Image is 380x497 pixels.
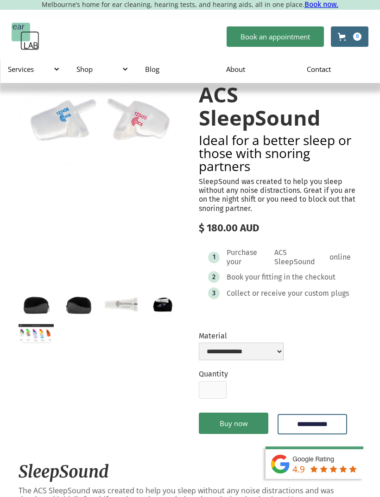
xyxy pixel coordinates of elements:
[19,461,109,482] em: SleepSound
[61,293,96,316] a: open lightbox
[212,290,215,297] div: 3
[19,324,54,344] a: open lightbox
[227,289,349,298] div: Collect or receive your custom plugs
[104,293,139,316] a: open lightbox
[199,331,284,340] label: Material
[12,23,39,51] a: home
[8,64,58,74] div: Services
[19,293,54,316] a: open lightbox
[353,32,361,41] div: 0
[227,248,273,267] div: Purchase your
[274,248,328,267] div: ACS SleepSound
[19,64,181,177] img: ACS SleepSound
[212,274,215,280] div: 2
[199,413,268,434] a: Buy now
[76,64,127,74] div: Shop
[19,64,181,177] a: open lightbox
[219,56,299,83] a: About
[0,55,69,83] div: Services
[227,26,324,47] a: Book an appointment
[69,55,138,83] div: Shop
[199,83,361,129] h1: ACS SleepSound
[146,293,181,317] a: open lightbox
[199,177,361,213] p: SleepSound was created to help you sleep without any noise distractions. Great if you are on the ...
[199,134,361,172] h2: Ideal for a better sleep or those with snoring partners
[199,370,228,378] label: Quantity
[299,56,380,83] a: Contact
[329,253,351,262] div: online
[199,222,361,234] div: $ 180.00 AUD
[213,254,215,261] div: 1
[227,273,336,282] div: Book your fitting in the checkout
[331,26,368,47] a: Open cart
[138,56,218,83] a: Blog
